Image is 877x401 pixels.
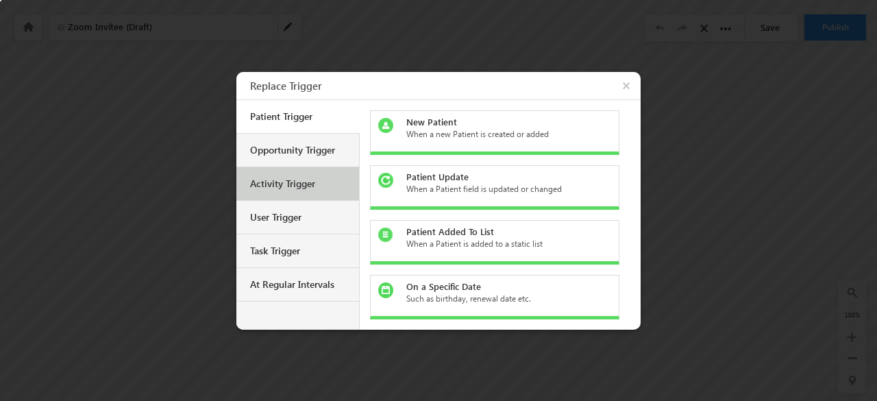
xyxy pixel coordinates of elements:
div: Opportunity Trigger [250,144,349,156]
div: Task Trigger [250,245,349,257]
button: × [615,72,641,99]
div: When a new Patient is created or added [406,128,600,141]
div: When a Patient field is updated or changed [406,183,600,195]
div: New Patient [406,116,600,128]
div: When a Patient is added to a static list [406,238,600,250]
h3: Replace Trigger [250,72,641,99]
div: At Regular Intervals [250,278,349,291]
div: On a Specific Date [406,280,600,293]
div: Such as birthday, renewal date etc. [406,293,600,305]
div: Patient Added To List [406,226,600,238]
div: Patient Update [406,171,600,183]
div: User Trigger [250,211,349,223]
div: Patient Trigger [250,110,349,123]
div: Activity Trigger [250,178,349,190]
